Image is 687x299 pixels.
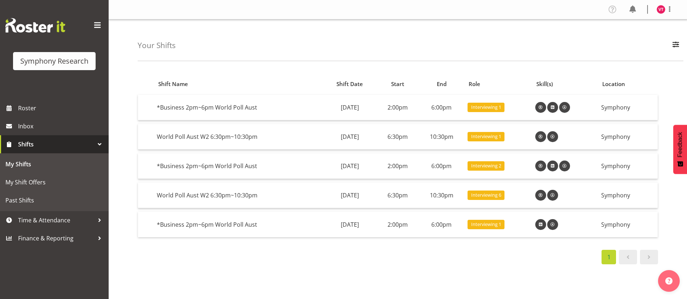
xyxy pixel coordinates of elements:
[418,183,465,208] td: 10:30pm
[18,233,94,244] span: Finance & Reporting
[418,95,465,120] td: 6:00pm
[322,124,377,150] td: [DATE]
[471,162,501,169] span: Interviewing 2
[598,212,658,237] td: Symphony
[158,80,188,88] span: Shift Name
[2,191,107,209] a: Past Shifts
[18,215,94,226] span: Time & Attendance
[673,125,687,174] button: Feedback - Show survey
[322,183,377,208] td: [DATE]
[322,95,377,120] td: [DATE]
[18,103,105,114] span: Roster
[154,124,322,150] td: World Poll Aust W2 6:30pm~10:30pm
[2,173,107,191] a: My Shift Offers
[5,18,65,33] img: Rosterit website logo
[5,195,103,206] span: Past Shifts
[536,80,553,88] span: Skill(s)
[18,139,94,150] span: Shifts
[598,124,658,150] td: Symphony
[471,104,501,111] span: Interviewing 1
[665,277,673,285] img: help-xxl-2.png
[138,41,176,50] h4: Your Shifts
[418,153,465,179] td: 6:00pm
[469,80,480,88] span: Role
[598,153,658,179] td: Symphony
[471,192,501,198] span: Interviewing 6
[377,124,418,150] td: 6:30pm
[602,80,625,88] span: Location
[598,183,658,208] td: Symphony
[657,5,665,14] img: vala-tone11405.jpg
[154,212,322,237] td: *Business 2pm~6pm World Poll Aust
[437,80,447,88] span: End
[336,80,363,88] span: Shift Date
[154,153,322,179] td: *Business 2pm~6pm World Poll Aust
[391,80,404,88] span: Start
[20,56,88,67] div: Symphony Research
[418,212,465,237] td: 6:00pm
[471,221,501,228] span: Interviewing 1
[598,95,658,120] td: Symphony
[5,177,103,188] span: My Shift Offers
[18,121,105,132] span: Inbox
[418,124,465,150] td: 10:30pm
[154,183,322,208] td: World Poll Aust W2 6:30pm~10:30pm
[668,38,683,54] button: Filter Employees
[322,153,377,179] td: [DATE]
[377,183,418,208] td: 6:30pm
[322,212,377,237] td: [DATE]
[677,132,683,157] span: Feedback
[377,212,418,237] td: 2:00pm
[5,159,103,170] span: My Shifts
[471,133,501,140] span: Interviewing 1
[377,95,418,120] td: 2:00pm
[154,95,322,120] td: *Business 2pm~6pm World Poll Aust
[377,153,418,179] td: 2:00pm
[2,155,107,173] a: My Shifts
